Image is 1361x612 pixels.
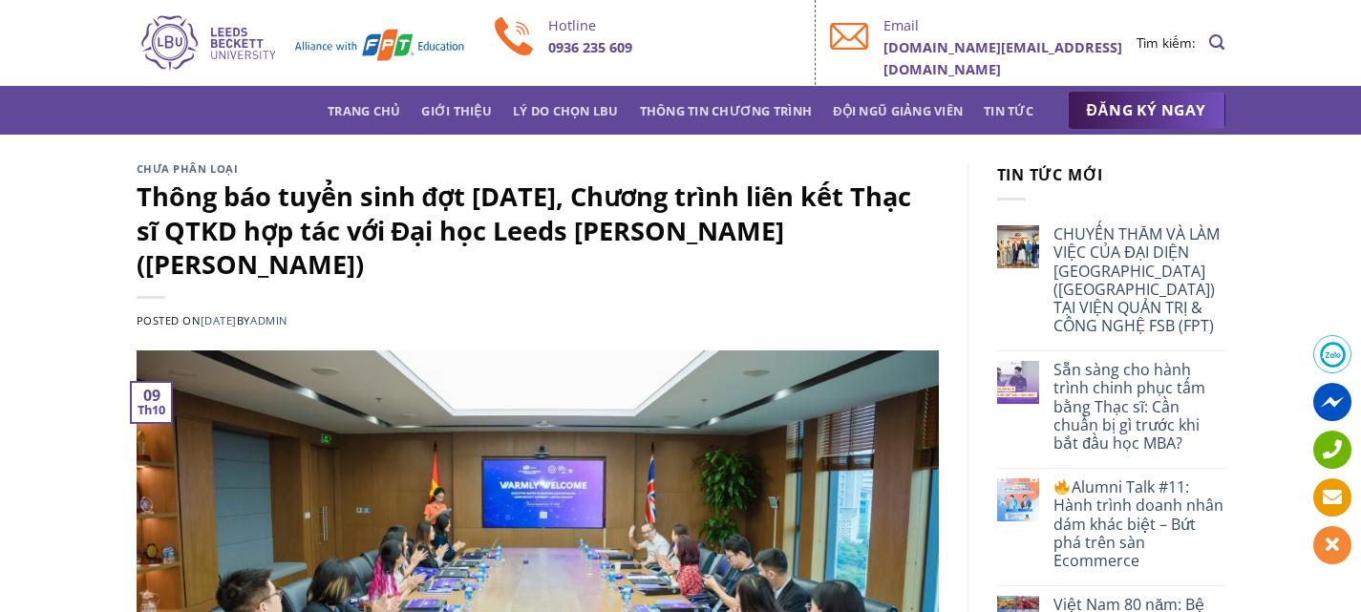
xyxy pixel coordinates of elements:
[548,38,632,56] b: 0936 235 609
[997,164,1104,185] span: Tin tức mới
[883,38,1122,78] b: [DOMAIN_NAME][EMAIL_ADDRESS][DOMAIN_NAME]
[1068,92,1225,130] a: ĐĂNG KÝ NGAY
[1087,98,1206,122] span: ĐĂNG KÝ NGAY
[328,94,400,128] a: Trang chủ
[1209,24,1224,61] a: Search
[201,313,237,327] a: [DATE]
[137,12,466,74] img: Thạc sĩ Quản trị kinh doanh Quốc tế
[137,161,239,176] a: Chưa phân loại
[250,313,287,327] a: admin
[1137,32,1196,53] li: Tìm kiếm:
[237,313,287,327] span: by
[421,94,492,128] a: Giới thiệu
[1054,479,1070,495] img: 🔥
[883,14,1137,36] p: Email
[1053,225,1224,335] a: CHUYẾN THĂM VÀ LÀM VIỆC CỦA ĐẠI DIỆN [GEOGRAPHIC_DATA] ([GEOGRAPHIC_DATA]) TẠI VIỆN QUẢN TRỊ & CÔ...
[984,94,1033,128] a: Tin tức
[1053,478,1224,570] a: Alumni Talk #11: Hành trình doanh nhân dám khác biệt – Bứt phá trên sàn Ecommerce
[137,313,237,327] span: Posted on
[1053,361,1224,453] a: Sẵn sàng cho hành trình chinh phục tấm bằng Thạc sĩ: Cần chuẩn bị gì trước khi bắt đầu học MBA?
[833,94,963,128] a: Đội ngũ giảng viên
[640,94,813,128] a: Thông tin chương trình
[548,14,801,36] p: Hotline
[137,179,939,281] h1: Thông báo tuyển sinh đợt [DATE], Chương trình liên kết Thạc sĩ QTKD hợp tác với Đại học Leeds [PE...
[513,94,619,128] a: Lý do chọn LBU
